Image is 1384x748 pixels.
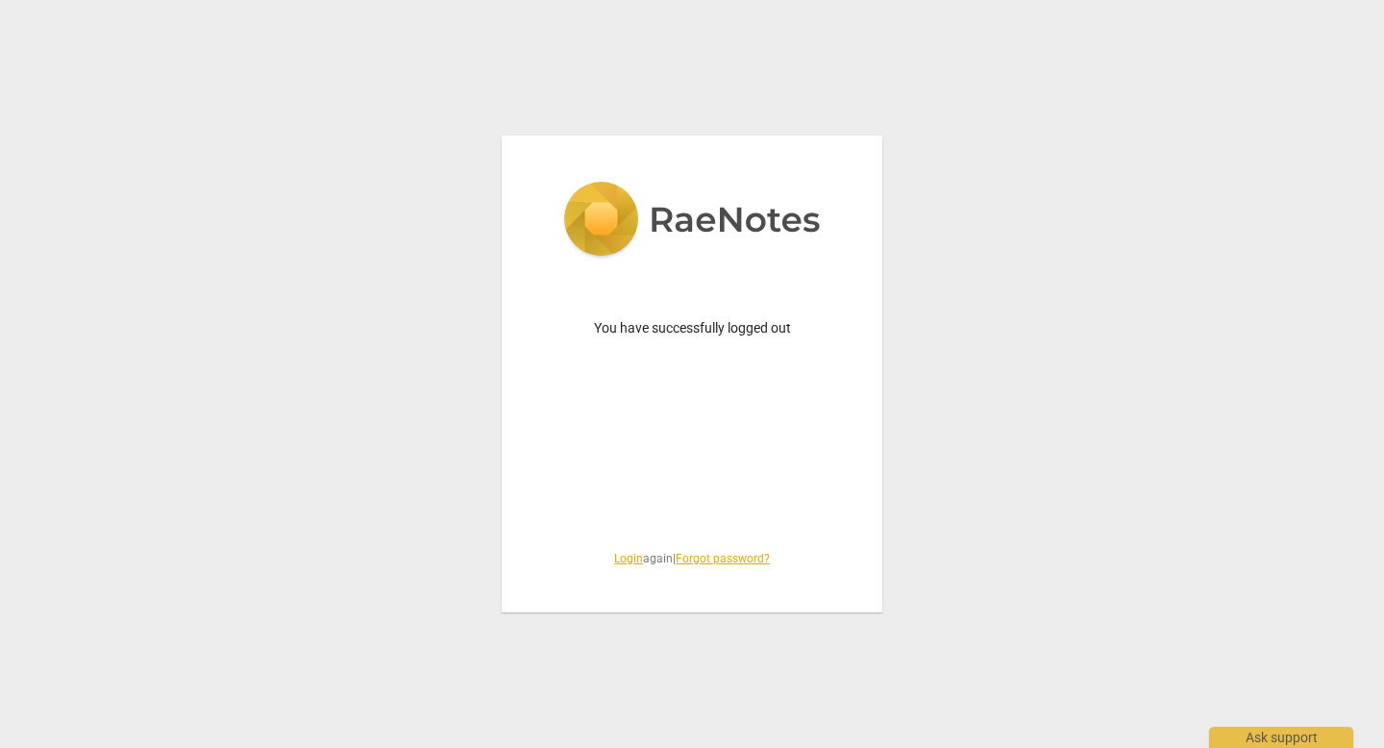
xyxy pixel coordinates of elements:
span: again | [548,551,836,567]
a: Forgot password? [676,552,770,565]
a: Login [614,552,643,565]
p: You have successfully logged out [548,318,836,338]
img: 5ac2273c67554f335776073100b6d88f.svg [563,182,821,261]
div: Ask support [1209,727,1353,748]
